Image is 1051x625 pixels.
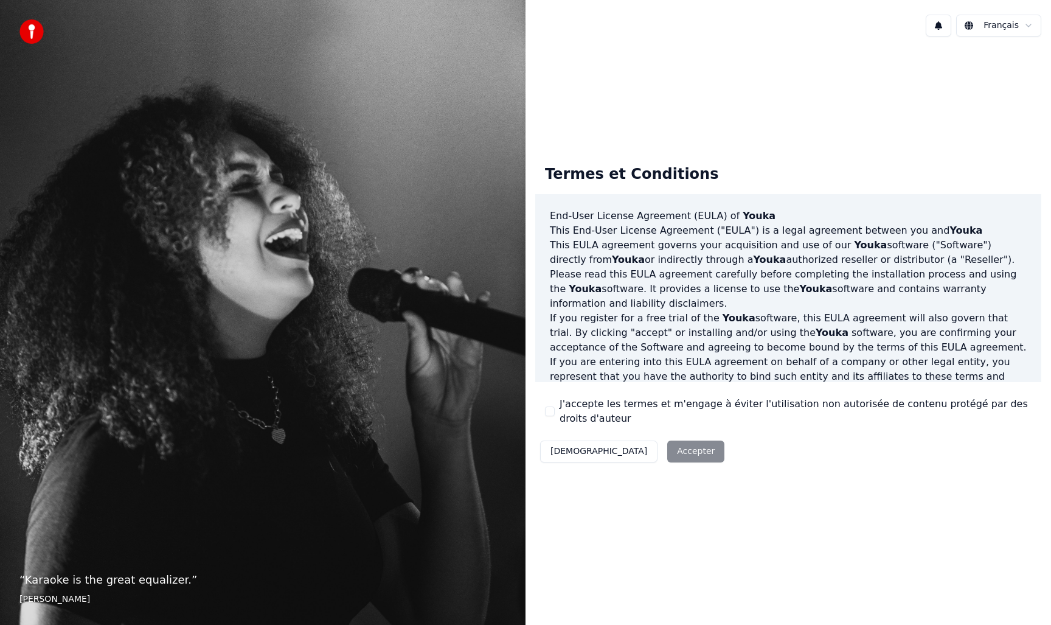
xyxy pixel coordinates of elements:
p: If you register for a free trial of the software, this EULA agreement will also govern that trial... [550,311,1027,355]
button: [DEMOGRAPHIC_DATA] [540,441,657,463]
h3: End-User License Agreement (EULA) of [550,209,1027,223]
img: youka [19,19,44,44]
span: Youka [723,312,755,324]
p: This EULA agreement governs your acquisition and use of our software ("Software") directly from o... [550,238,1027,267]
p: Please read this EULA agreement carefully before completing the installation process and using th... [550,267,1027,311]
span: Youka [753,254,786,265]
span: Youka [854,239,887,251]
span: Youka [612,254,645,265]
p: “ Karaoke is the great equalizer. ” [19,571,506,588]
p: This End-User License Agreement ("EULA") is a legal agreement between you and [550,223,1027,238]
label: J'accepte les termes et m'engage à éviter l'utilisation non autorisée de contenu protégé par des ... [560,397,1032,426]
span: Youka [799,283,832,295]
span: Youka [743,210,775,222]
div: Termes et Conditions [535,155,728,194]
footer: [PERSON_NAME] [19,593,506,606]
span: Youka [569,283,602,295]
p: If you are entering into this EULA agreement on behalf of a company or other legal entity, you re... [550,355,1027,428]
span: Youka [949,225,982,236]
span: Youka [816,327,848,338]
